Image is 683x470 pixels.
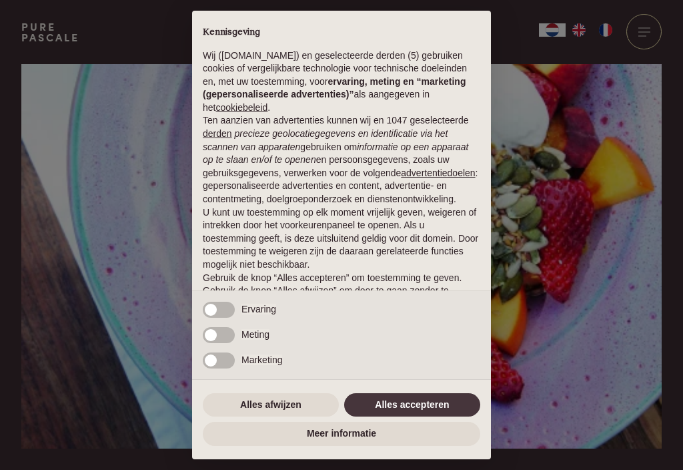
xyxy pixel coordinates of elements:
[203,422,480,446] button: Meer informatie
[203,206,480,272] p: U kunt uw toestemming op elk moment vrijelijk geven, weigeren of intrekken door het voorkeurenpan...
[215,102,267,113] a: cookiebeleid
[203,49,480,115] p: Wij ([DOMAIN_NAME]) en geselecteerde derden (5) gebruiken cookies of vergelijkbare technologie vo...
[241,329,269,340] span: Meting
[401,167,475,180] button: advertentiedoelen
[203,27,480,39] h2: Kennisgeving
[241,355,282,365] span: Marketing
[241,304,276,314] span: Ervaring
[203,76,466,100] strong: ervaring, meting en “marketing (gepersonaliseerde advertenties)”
[203,142,469,166] em: informatie op een apparaat op te slaan en/of te openen
[344,393,480,417] button: Alles accepteren
[203,128,232,141] button: derden
[203,114,480,206] p: Ten aanzien van advertenties kunnen wij en 1047 geselecteerde gebruiken om en persoonsgegevens, z...
[203,128,448,152] em: precieze geolocatiegegevens en identificatie via het scannen van apparaten
[203,393,339,417] button: Alles afwijzen
[203,272,480,311] p: Gebruik de knop “Alles accepteren” om toestemming te geven. Gebruik de knop “Alles afwijzen” om d...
